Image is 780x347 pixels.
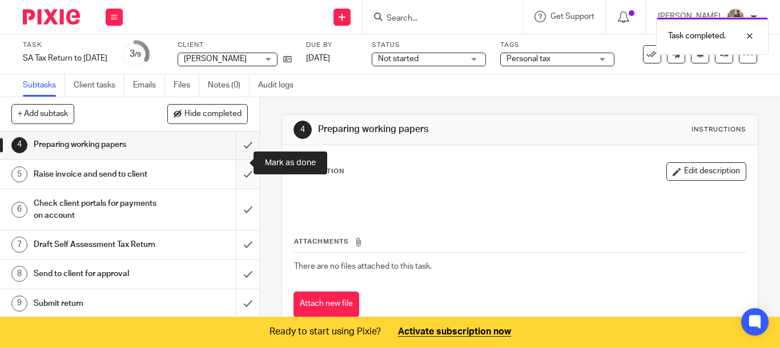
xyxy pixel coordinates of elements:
div: 8 [11,266,27,282]
button: + Add subtask [11,104,74,123]
span: Hide completed [184,110,242,119]
div: 9 [11,296,27,312]
img: Pixie [23,9,80,25]
p: Description [293,167,344,176]
button: Edit description [666,162,746,181]
label: Due by [306,41,357,50]
span: Personal tax [506,55,550,63]
h1: Preparing working papers [34,136,161,153]
div: Instructions [691,125,746,134]
p: Task completed. [668,30,726,42]
span: Attachments [294,238,349,245]
div: SA Tax Return to [DATE] [23,53,107,64]
div: 4 [11,137,27,153]
h1: Draft Self Assessment Tax Return [34,236,161,253]
div: SA Tax Return to 5th April 2025 [23,53,107,64]
h1: Raise invoice and send to client [34,166,161,183]
span: Not started [378,55,419,63]
button: Hide completed [167,104,248,123]
h1: Send to client for approval [34,265,161,282]
a: Files [174,74,199,97]
a: Subtasks [23,74,65,97]
h1: Preparing working papers [318,123,544,135]
label: Status [372,41,486,50]
span: [PERSON_NAME] [184,55,247,63]
div: 6 [11,202,27,218]
span: There are no files attached to this task. [294,262,432,270]
a: Client tasks [74,74,124,97]
div: 4 [293,121,312,139]
div: 5 [11,166,27,182]
label: Client [178,41,292,50]
img: IMG_5023.jpeg [726,8,745,26]
a: Notes (0) [208,74,250,97]
small: /9 [135,51,141,58]
label: Task [23,41,107,50]
h1: Submit return [34,295,161,312]
h1: Check client portals for payments on account [34,195,161,224]
input: Search [385,14,488,24]
span: [DATE] [306,54,330,62]
a: Audit logs [258,74,302,97]
a: Emails [133,74,165,97]
button: Attach new file [293,292,359,317]
div: 3 [130,47,141,61]
div: 7 [11,237,27,253]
